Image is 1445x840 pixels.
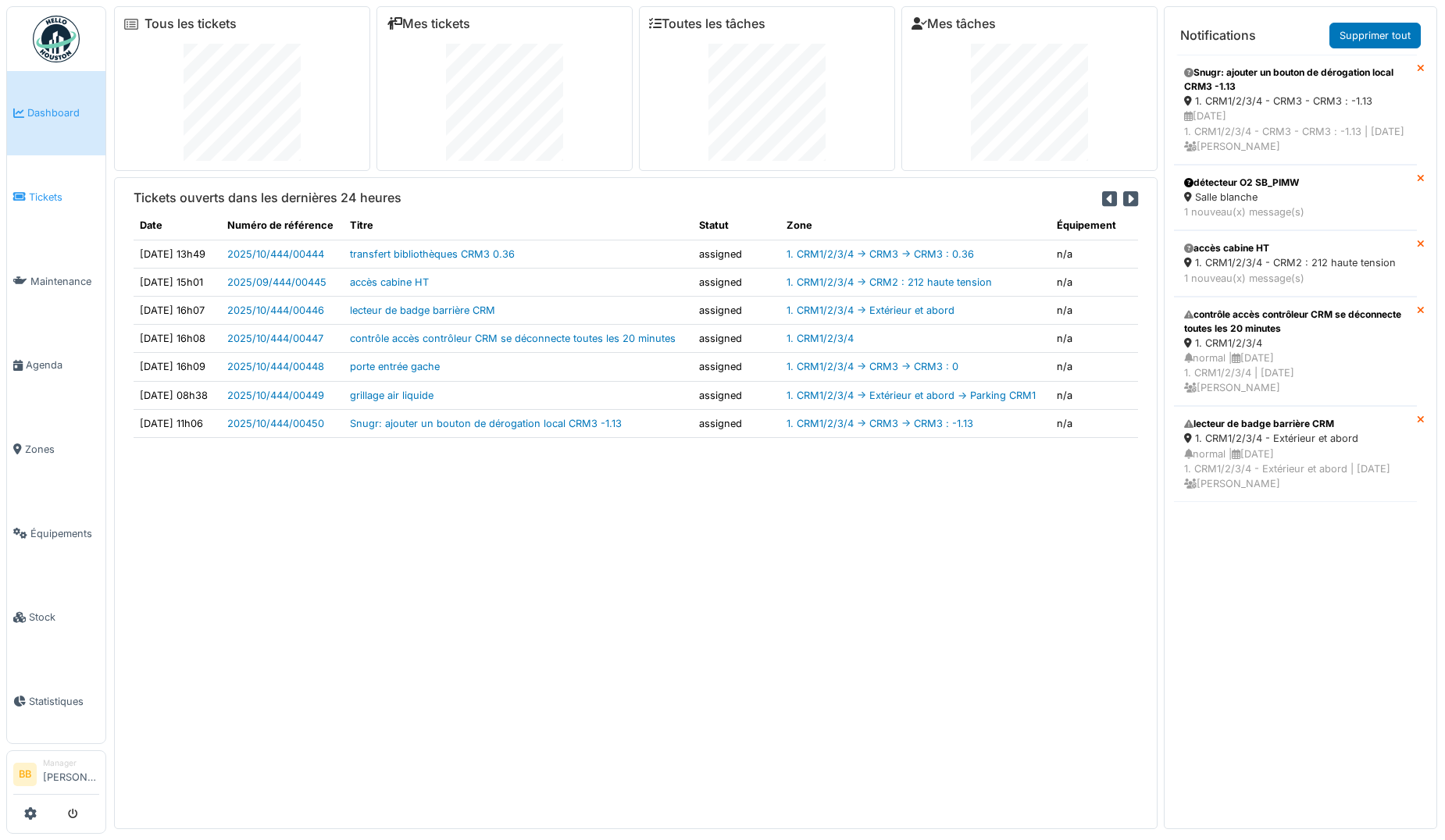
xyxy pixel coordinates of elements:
a: 2025/10/444/00450 [227,418,324,429]
a: 2025/10/444/00447 [227,333,323,344]
div: 1. CRM1/2/3/4 - CRM2 : 212 haute tension [1184,255,1407,270]
span: Zones [25,442,99,457]
td: [DATE] 16h08 [134,325,221,353]
a: 1. CRM1/2/3/4 -> CRM3 -> CRM3 : 0 [787,361,958,372]
span: Agenda [26,358,99,372]
span: Dashboard [27,105,99,120]
a: Toutes les tâches [649,16,765,31]
div: 1. CRM1/2/3/4 [1184,336,1407,351]
div: détecteur O2 SB_PIMW [1184,176,1407,190]
span: Stock [29,610,99,625]
img: Badge_color-CXgf-gQk.svg [33,16,80,62]
a: 2025/10/444/00449 [227,390,324,401]
a: BB Manager[PERSON_NAME] [13,757,99,795]
a: Mes tickets [387,16,470,31]
div: [DATE] 1. CRM1/2/3/4 - CRM3 - CRM3 : -1.13 | [DATE] [PERSON_NAME] [1184,109,1407,154]
div: Salle blanche [1184,190,1407,205]
a: Agenda [7,323,105,408]
a: Supprimer tout [1329,23,1421,48]
a: Snugr: ajouter un bouton de dérogation local CRM3 -1.13 [350,418,622,429]
a: contrôle accès contrôleur CRM se déconnecte toutes les 20 minutes 1. CRM1/2/3/4 normal |[DATE]1. ... [1174,297,1417,407]
a: Équipements [7,491,105,575]
div: 1 nouveau(x) message(s) [1184,205,1407,219]
td: [DATE] 15h01 [134,268,221,296]
td: n/a [1051,381,1138,409]
a: 1. CRM1/2/3/4 -> CRM2 : 212 haute tension [787,276,992,288]
a: contrôle accès contrôleur CRM se déconnecte toutes les 20 minutes [350,333,676,344]
div: 1. CRM1/2/3/4 - Extérieur et abord [1184,431,1407,446]
a: Zones [7,408,105,492]
span: Statistiques [29,694,99,709]
a: Statistiques [7,660,105,744]
a: lecteur de badge barrière CRM 1. CRM1/2/3/4 - Extérieur et abord normal |[DATE]1. CRM1/2/3/4 - Ex... [1174,406,1417,502]
div: contrôle accès contrôleur CRM se déconnecte toutes les 20 minutes [1184,308,1407,336]
a: 2025/10/444/00446 [227,304,324,316]
div: Snugr: ajouter un bouton de dérogation local CRM3 -1.13 [1184,66,1407,94]
a: accès cabine HT [350,276,429,288]
div: 1 nouveau(x) message(s) [1184,271,1407,286]
a: grillage air liquide [350,390,433,401]
div: accès cabine HT [1184,241,1407,255]
a: Mes tâches [912,16,996,31]
h6: Tickets ouverts dans les dernières 24 heures [134,190,401,205]
li: [PERSON_NAME] [43,757,99,791]
th: Équipement [1051,212,1138,240]
td: [DATE] 11h06 [134,409,221,437]
div: normal | [DATE] 1. CRM1/2/3/4 - Extérieur et abord | [DATE] [PERSON_NAME] [1184,447,1407,492]
td: [DATE] 13h49 [134,240,221,268]
td: n/a [1051,325,1138,353]
a: 2025/10/444/00448 [227,361,324,372]
a: 2025/10/444/00444 [227,248,324,260]
a: 1. CRM1/2/3/4 [787,333,854,344]
a: Tickets [7,155,105,240]
a: accès cabine HT 1. CRM1/2/3/4 - CRM2 : 212 haute tension 1 nouveau(x) message(s) [1174,230,1417,296]
a: 1. CRM1/2/3/4 -> CRM3 -> CRM3 : 0.36 [787,248,974,260]
span: Équipements [30,526,99,541]
th: Date [134,212,221,240]
span: Tickets [29,190,99,205]
h6: Notifications [1180,28,1256,43]
a: Snugr: ajouter un bouton de dérogation local CRM3 -1.13 1. CRM1/2/3/4 - CRM3 - CRM3 : -1.13 [DATE... [1174,55,1417,165]
div: lecteur de badge barrière CRM [1184,417,1407,431]
td: [DATE] 16h09 [134,353,221,381]
td: n/a [1051,296,1138,324]
td: [DATE] 08h38 [134,381,221,409]
a: détecteur O2 SB_PIMW Salle blanche 1 nouveau(x) message(s) [1174,165,1417,230]
td: n/a [1051,353,1138,381]
a: Stock [7,575,105,660]
a: 1. CRM1/2/3/4 -> Extérieur et abord [787,304,954,316]
td: [DATE] 16h07 [134,296,221,324]
a: Maintenance [7,239,105,323]
a: porte entrée gache [350,361,440,372]
td: assigned [693,296,780,324]
th: Statut [693,212,780,240]
td: assigned [693,381,780,409]
td: n/a [1051,268,1138,296]
td: assigned [693,325,780,353]
th: Titre [344,212,694,240]
a: transfert bibliothèques CRM3 0.36 [350,248,515,260]
td: assigned [693,268,780,296]
a: Dashboard [7,71,105,155]
td: assigned [693,409,780,437]
a: Tous les tickets [144,16,237,31]
span: Maintenance [30,274,99,289]
td: assigned [693,240,780,268]
div: 1. CRM1/2/3/4 - CRM3 - CRM3 : -1.13 [1184,94,1407,109]
a: lecteur de badge barrière CRM [350,304,495,316]
div: normal | [DATE] 1. CRM1/2/3/4 | [DATE] [PERSON_NAME] [1184,351,1407,396]
div: Manager [43,757,99,769]
a: 1. CRM1/2/3/4 -> Extérieur et abord -> Parking CRM1 [787,390,1036,401]
td: n/a [1051,240,1138,268]
th: Numéro de référence [221,212,344,240]
li: BB [13,763,37,786]
th: Zone [780,212,1051,240]
a: 1. CRM1/2/3/4 -> CRM3 -> CRM3 : -1.13 [787,418,973,429]
td: n/a [1051,409,1138,437]
td: assigned [693,353,780,381]
a: 2025/09/444/00445 [227,276,326,288]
